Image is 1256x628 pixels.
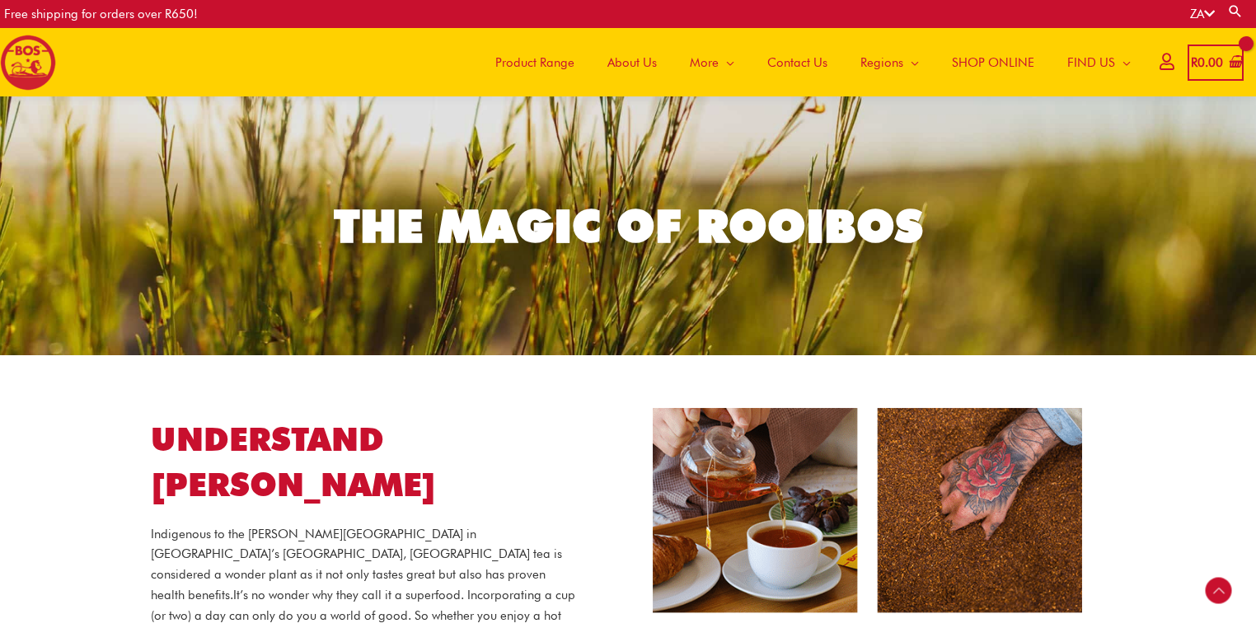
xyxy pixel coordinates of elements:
[1188,45,1244,82] a: View Shopping Cart, empty
[1190,7,1215,21] a: ZA
[151,417,580,507] h1: UNDERSTAND [PERSON_NAME]
[751,28,844,96] a: Contact Us
[690,38,719,87] span: More
[935,28,1051,96] a: SHOP ONLINE
[1191,55,1197,70] span: R
[334,204,923,249] div: THE MAGIC OF ROOIBOS
[844,28,935,96] a: Regions
[673,28,751,96] a: More
[607,38,657,87] span: About Us
[1227,3,1244,19] a: Search button
[466,28,1147,96] nav: Site Navigation
[952,38,1034,87] span: SHOP ONLINE
[1191,55,1223,70] bdi: 0.00
[860,38,903,87] span: Regions
[591,28,673,96] a: About Us
[495,38,574,87] span: Product Range
[479,28,591,96] a: Product Range
[1067,38,1115,87] span: FIND US
[767,38,827,87] span: Contact Us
